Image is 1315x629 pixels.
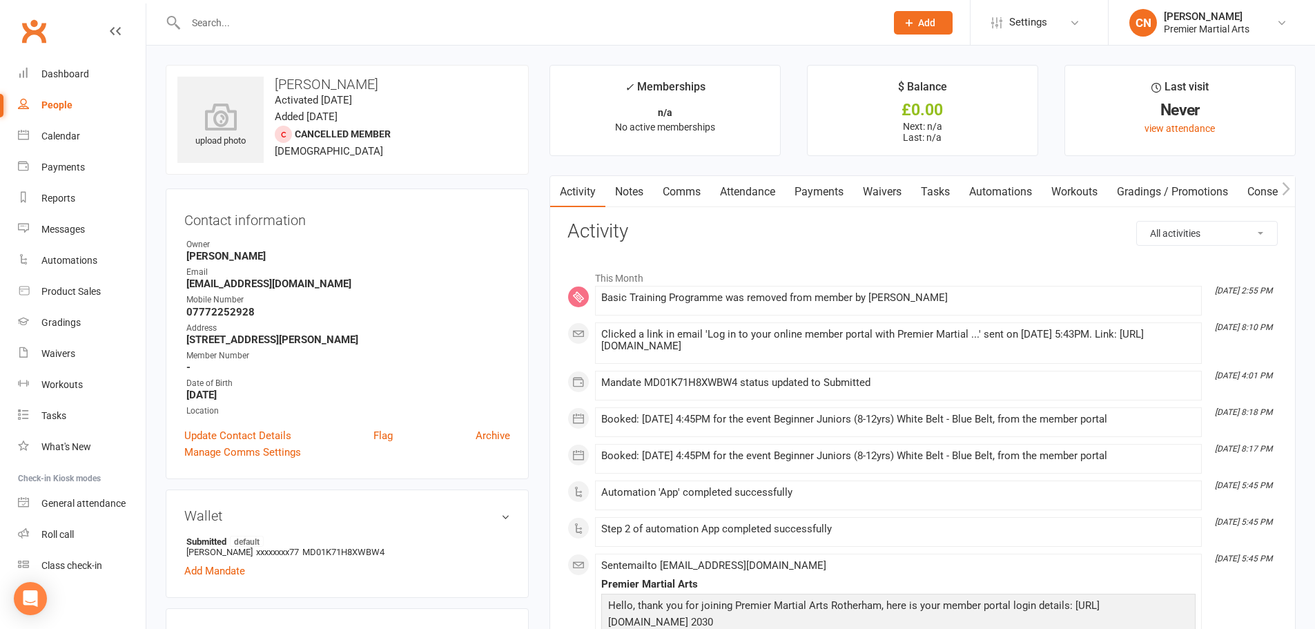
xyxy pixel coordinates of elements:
a: People [18,90,146,121]
strong: - [186,361,510,374]
a: Automations [960,176,1042,208]
a: Tasks [18,400,146,432]
i: [DATE] 2:55 PM [1215,286,1272,296]
a: Waivers [853,176,911,208]
button: Add [894,11,953,35]
div: Automation 'App' completed successfully [601,487,1196,499]
strong: [STREET_ADDRESS][PERSON_NAME] [186,333,510,346]
i: [DATE] 8:18 PM [1215,407,1272,417]
a: Tasks [911,176,960,208]
a: Class kiosk mode [18,550,146,581]
strong: Submitted [186,536,503,547]
div: Memberships [625,78,705,104]
a: Workouts [18,369,146,400]
div: Booked: [DATE] 4:45PM for the event Beginner Juniors (8-12yrs) White Belt - Blue Belt, from the m... [601,414,1196,425]
div: Clicked a link in email 'Log in to your online member portal with Premier Martial ...' sent on [D... [601,329,1196,352]
time: Activated [DATE] [275,94,352,106]
span: default [230,536,264,547]
a: Workouts [1042,176,1107,208]
i: [DATE] 8:10 PM [1215,322,1272,332]
span: Sent email to [EMAIL_ADDRESS][DOMAIN_NAME] [601,559,826,572]
a: Consent [1238,176,1297,208]
div: Owner [186,238,510,251]
div: Product Sales [41,286,101,297]
div: Roll call [41,529,74,540]
a: Add Mandate [184,563,245,579]
div: Step 2 of automation App completed successfully [601,523,1196,535]
div: Booked: [DATE] 4:45PM for the event Beginner Juniors (8-12yrs) White Belt - Blue Belt, from the m... [601,450,1196,462]
p: Next: n/a Last: n/a [820,121,1025,143]
a: Roll call [18,519,146,550]
div: People [41,99,72,110]
strong: 07772252928 [186,306,510,318]
i: [DATE] 4:01 PM [1215,371,1272,380]
div: Open Intercom Messenger [14,582,47,615]
span: Settings [1009,7,1047,38]
a: Update Contact Details [184,427,291,444]
i: ✓ [625,81,634,94]
a: What's New [18,432,146,463]
div: Location [186,405,510,418]
div: Member Number [186,349,510,362]
div: Basic Training Programme was removed from member by [PERSON_NAME] [601,292,1196,304]
a: Messages [18,214,146,245]
div: Gradings [41,317,81,328]
a: Flag [373,427,393,444]
div: Mandate MD01K71H8XWBW4 status updated to Submitted [601,377,1196,389]
a: Payments [785,176,853,208]
i: [DATE] 8:17 PM [1215,444,1272,454]
div: £0.00 [820,103,1025,117]
a: Waivers [18,338,146,369]
div: What's New [41,441,91,452]
a: Archive [476,427,510,444]
a: Reports [18,183,146,214]
div: Messages [41,224,85,235]
strong: [DATE] [186,389,510,401]
i: [DATE] 5:45 PM [1215,517,1272,527]
div: Premier Martial Arts [601,579,1196,590]
a: Manage Comms Settings [184,444,301,461]
span: Cancelled member [295,128,391,139]
div: Email [186,266,510,279]
span: [DEMOGRAPHIC_DATA] [275,145,383,157]
a: General attendance kiosk mode [18,488,146,519]
a: Attendance [710,176,785,208]
a: Payments [18,152,146,183]
div: Premier Martial Arts [1164,23,1249,35]
div: upload photo [177,103,264,148]
div: General attendance [41,498,126,509]
a: view attendance [1144,123,1215,134]
div: Address [186,322,510,335]
time: Added [DATE] [275,110,338,123]
a: Automations [18,245,146,276]
i: [DATE] 5:45 PM [1215,481,1272,490]
div: Payments [41,162,85,173]
div: Class check-in [41,560,102,571]
span: Add [918,17,935,28]
a: Clubworx [17,14,51,48]
h3: Contact information [184,207,510,228]
div: Calendar [41,130,80,142]
a: Activity [550,176,605,208]
a: Product Sales [18,276,146,307]
a: Dashboard [18,59,146,90]
div: $ Balance [898,78,947,103]
div: Mobile Number [186,293,510,307]
div: Workouts [41,379,83,390]
strong: [PERSON_NAME] [186,250,510,262]
div: Reports [41,193,75,204]
div: Never [1078,103,1283,117]
li: [PERSON_NAME] [184,534,510,559]
a: Gradings [18,307,146,338]
div: CN [1129,9,1157,37]
h3: [PERSON_NAME] [177,77,517,92]
span: No active memberships [615,122,715,133]
a: Calendar [18,121,146,152]
div: [PERSON_NAME] [1164,10,1249,23]
a: Gradings / Promotions [1107,176,1238,208]
div: Dashboard [41,68,89,79]
h3: Activity [567,221,1278,242]
div: Last visit [1151,78,1209,103]
span: MD01K71H8XWBW4 [302,547,384,557]
input: Search... [182,13,876,32]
